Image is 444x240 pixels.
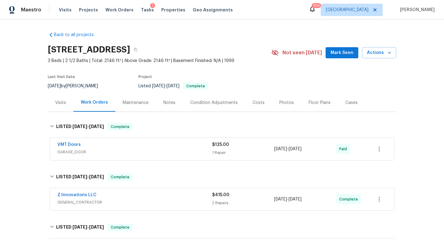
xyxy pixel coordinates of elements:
span: 3 Beds | 2 1/2 Baths | Total: 2146 ft² | Above Grade: 2146 ft² | Basement Finished: N/A | 1999 [48,58,271,64]
span: Tasks [141,8,154,12]
span: Last Visit Date [48,75,75,79]
span: Geo Assignments [193,7,233,13]
span: GARAGE_DOOR [57,149,212,155]
span: Listed [138,84,208,88]
span: [DATE] [166,84,179,88]
span: [DATE] [48,84,61,88]
span: [DATE] [289,197,302,201]
div: 1 [152,2,154,9]
span: Complete [108,224,132,230]
a: VMT Doors [57,143,81,147]
button: Actions [362,47,396,59]
div: 104 [313,2,320,9]
div: Notes [163,100,175,106]
span: [DATE] [274,147,287,151]
div: LISTED [DATE]-[DATE]Complete [48,217,396,237]
span: Work Orders [105,7,134,13]
span: Maestro [21,7,41,13]
span: Not seen [DATE] [282,50,322,56]
div: by [PERSON_NAME] [48,82,105,90]
span: Actions [367,49,391,57]
span: Project [138,75,152,79]
button: Copy Address [130,44,141,55]
span: Mark Seen [331,49,353,57]
span: Complete [108,124,132,130]
div: Photos [279,100,294,106]
span: - [152,84,179,88]
span: Complete [184,84,208,88]
span: Visits [59,7,72,13]
div: Maintenance [123,100,149,106]
span: [GEOGRAPHIC_DATA] [326,7,368,13]
span: Complete [108,174,132,180]
span: - [274,196,302,202]
div: LISTED [DATE]-[DATE]Complete [48,167,396,187]
span: [DATE] [274,197,287,201]
a: Back to all projects [48,32,107,38]
span: - [72,225,104,229]
h2: [STREET_ADDRESS] [48,47,130,53]
span: - [274,146,302,152]
div: 2 Repairs [212,200,274,206]
div: 1 Repair [212,150,274,156]
div: Costs [253,100,265,106]
span: GENERAL_CONTRACTOR [57,199,212,205]
span: - [72,124,104,129]
div: LISTED [DATE]-[DATE]Complete [48,117,396,137]
span: [DATE] [72,124,87,129]
span: - [72,175,104,179]
div: Visits [55,100,66,106]
button: Mark Seen [326,47,358,59]
span: Paid [339,146,349,152]
span: [PERSON_NAME] [397,7,435,13]
span: Projects [79,7,98,13]
div: Condition Adjustments [190,100,238,106]
span: [DATE] [89,124,104,129]
span: [DATE] [89,175,104,179]
div: Floor Plans [309,100,331,106]
span: [DATE] [89,225,104,229]
span: [DATE] [72,225,87,229]
span: [DATE] [289,147,302,151]
span: $125.00 [212,143,229,147]
span: $415.00 [212,193,229,197]
span: [DATE] [72,175,87,179]
span: Complete [339,196,360,202]
h6: LISTED [56,224,104,231]
a: Z Innovations LLC [57,193,97,197]
span: Properties [161,7,185,13]
h6: LISTED [56,173,104,181]
div: Work Orders [81,99,108,106]
span: [DATE] [152,84,165,88]
h6: LISTED [56,123,104,130]
div: Cases [345,100,358,106]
